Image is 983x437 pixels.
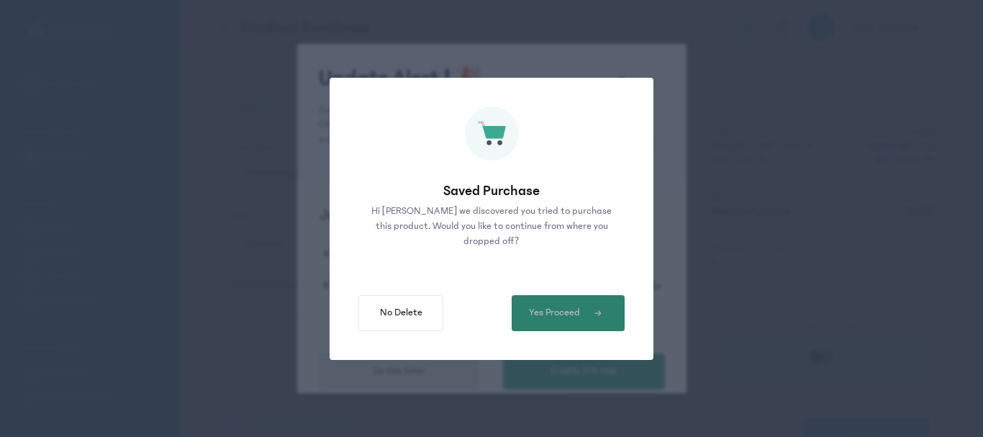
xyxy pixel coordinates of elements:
p: Saved Purchase [358,181,625,201]
p: Hi [PERSON_NAME] we discovered you tried to purchase this product. Would you like to continue fro... [371,204,612,249]
span: No Delete [380,305,422,320]
button: No Delete [358,295,443,331]
button: Yes Proceed [512,295,625,331]
span: Yes Proceed [529,305,580,320]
